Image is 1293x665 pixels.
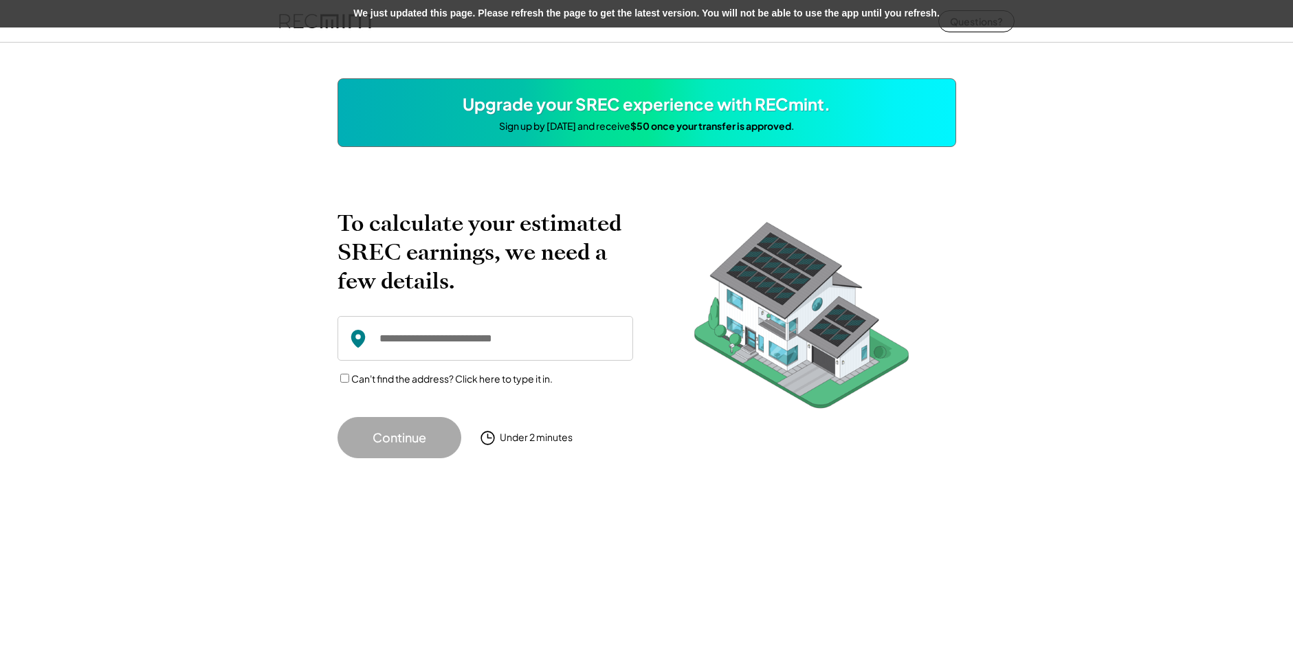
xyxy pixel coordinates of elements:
[463,93,830,116] div: Upgrade your SREC experience with RECmint.
[630,120,791,132] strong: $50 once your transfer is approved
[500,431,573,444] div: Under 2 minutes
[499,120,794,133] div: Sign up by [DATE] and receive .
[338,209,633,295] h2: To calculate your estimated SREC earnings, we need a few details.
[351,372,553,385] label: Can't find the address? Click here to type it in.
[667,209,936,429] img: RecMintArtboard%207.png
[338,417,461,458] button: Continue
